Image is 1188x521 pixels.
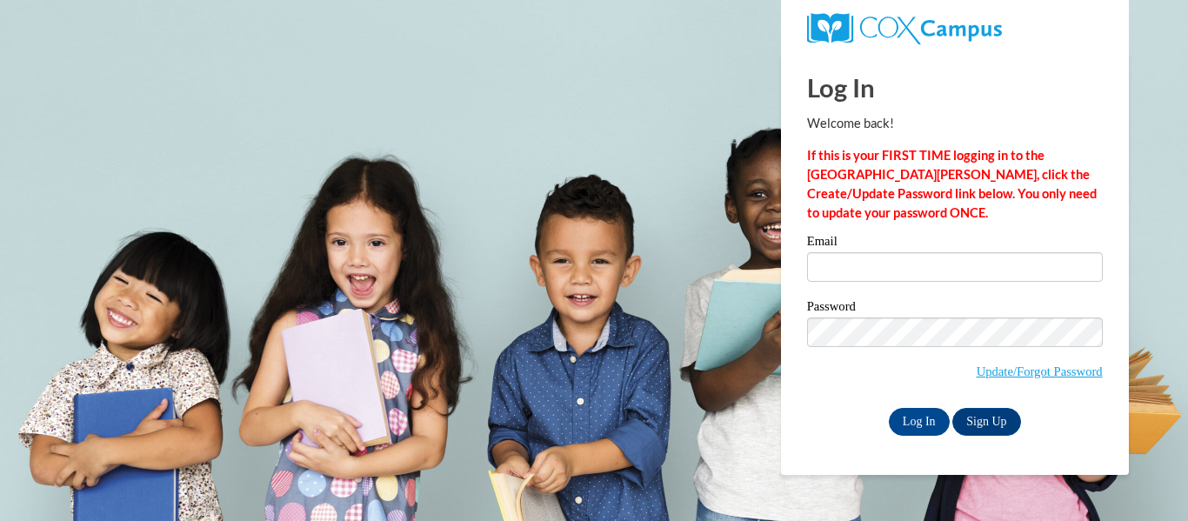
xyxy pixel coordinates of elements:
[807,114,1103,133] p: Welcome back!
[807,13,1103,44] a: COX Campus
[889,408,950,436] input: Log In
[952,408,1020,436] a: Sign Up
[977,364,1103,378] a: Update/Forgot Password
[807,235,1103,252] label: Email
[807,300,1103,317] label: Password
[807,148,1097,220] strong: If this is your FIRST TIME logging in to the [GEOGRAPHIC_DATA][PERSON_NAME], click the Create/Upd...
[807,13,1002,44] img: COX Campus
[807,70,1103,105] h1: Log In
